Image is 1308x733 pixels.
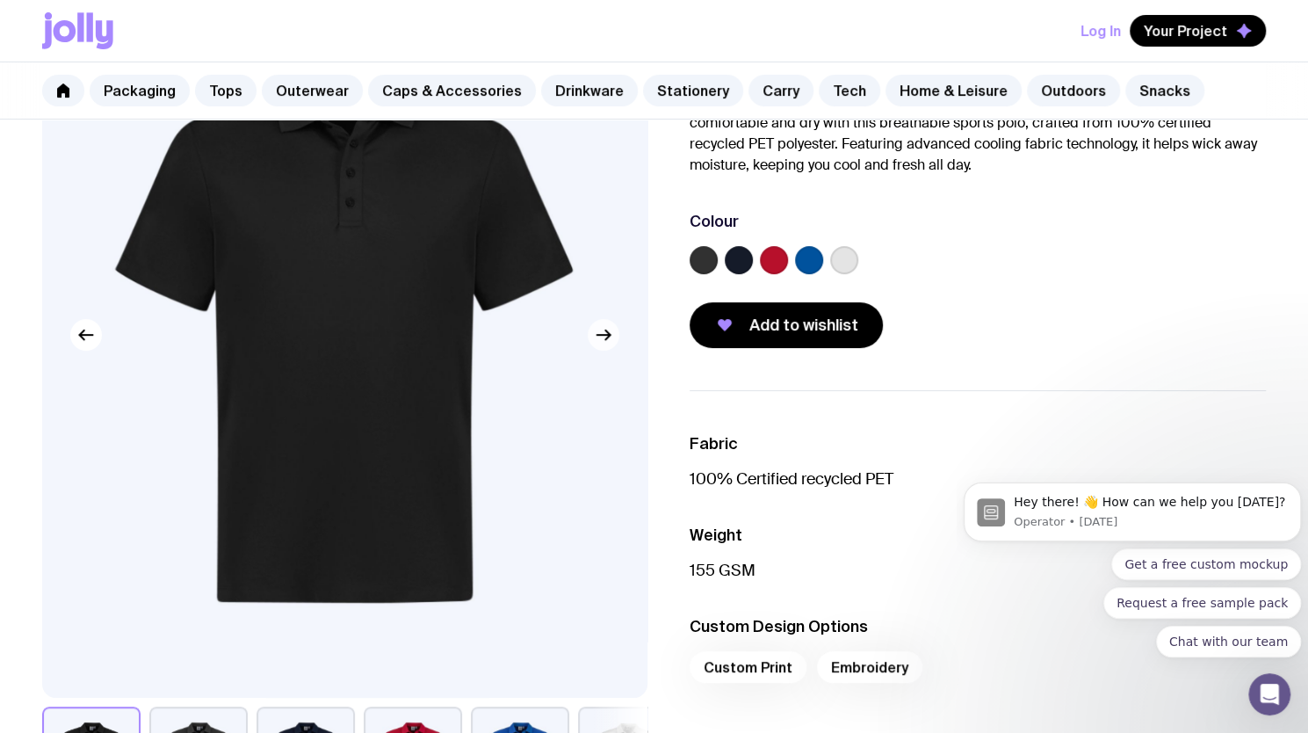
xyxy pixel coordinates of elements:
a: Home & Leisure [885,75,1022,106]
h3: Custom Design Options [690,616,1267,637]
a: Caps & Accessories [368,75,536,106]
span: Add to wishlist [749,315,858,336]
a: Carry [748,75,813,106]
p: 100% Certified recycled PET [690,468,1267,490]
a: Stationery [643,75,743,106]
button: Add to wishlist [690,302,883,348]
a: Tech [819,75,880,106]
a: Snacks [1125,75,1204,106]
h3: Colour [690,211,739,232]
p: Lightweight at 155 GSM, it's the ideal choice for active days and everyday wear. Stay comfortable... [690,91,1267,176]
button: Log In [1080,15,1121,47]
a: Drinkware [541,75,638,106]
iframe: Intercom live chat [1248,673,1290,715]
a: Outerwear [262,75,363,106]
p: 155 GSM [690,560,1267,581]
span: Your Project [1144,22,1227,40]
h3: Fabric [690,433,1267,454]
button: Your Project [1130,15,1266,47]
a: Outdoors [1027,75,1120,106]
h3: Weight [690,525,1267,546]
a: Packaging [90,75,190,106]
iframe: Intercom notifications message [957,427,1308,686]
a: Tops [195,75,257,106]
